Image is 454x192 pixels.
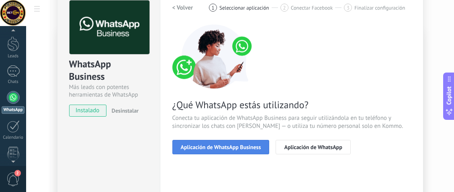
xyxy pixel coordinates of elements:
[212,4,215,11] span: 1
[108,105,139,117] button: Desinstalar
[172,4,193,12] h2: < Volver
[2,54,25,59] div: Leads
[112,107,139,114] span: Desinstalar
[2,135,25,140] div: Calendario
[70,105,106,117] span: instalado
[69,58,148,83] div: WhatsApp Business
[354,5,405,11] span: Finalizar configuración
[172,24,257,89] img: connect number
[283,4,286,11] span: 2
[172,0,193,15] button: < Volver
[291,5,333,11] span: Conectar Facebook
[14,170,21,176] span: 2
[181,144,261,150] span: Aplicación de WhatsApp Business
[70,0,149,55] img: logo_main.png
[172,114,411,130] span: Conecta tu aplicación de WhatsApp Business para seguir utilizándola en tu teléfono y sincronizar ...
[69,83,148,99] div: Más leads con potentes herramientas de WhatsApp
[284,144,342,150] span: Aplicación de WhatsApp
[276,140,350,154] button: Aplicación de WhatsApp
[219,5,269,11] span: Seleccionar aplicación
[2,106,25,114] div: WhatsApp
[172,140,270,154] button: Aplicación de WhatsApp Business
[172,99,411,111] span: ¿Qué WhatsApp estás utilizando?
[445,86,453,105] span: Copilot
[2,79,25,85] div: Chats
[347,4,350,11] span: 3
